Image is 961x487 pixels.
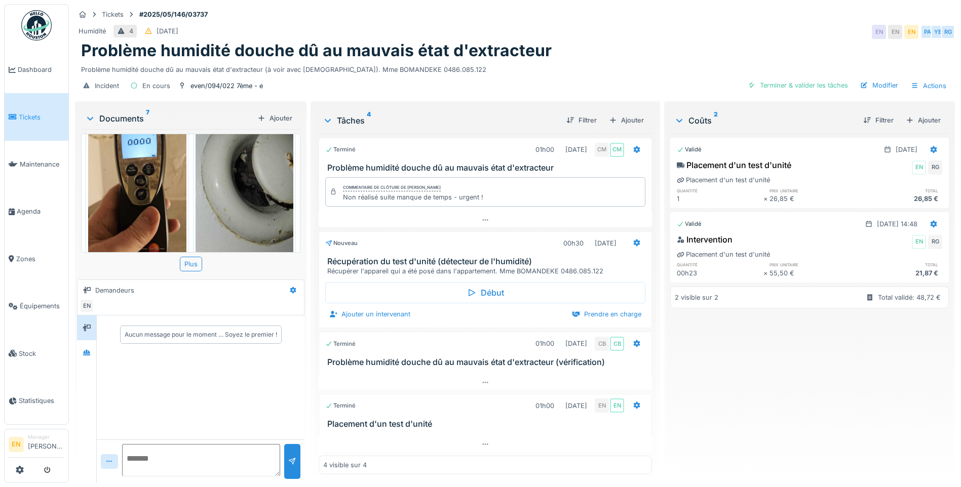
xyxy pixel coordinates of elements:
[325,340,356,348] div: Terminé
[81,61,949,74] div: Problème humidité douche dû au mauvais état d'extracteur (à voir avec [DEMOGRAPHIC_DATA]). Mme BO...
[85,112,253,125] div: Documents
[677,250,770,259] div: Placement d'un test d'unité
[856,187,942,194] h6: total
[920,25,935,39] div: PA
[196,93,294,267] img: uf1wgdddld88v7w3yu45mw3ig0tg
[142,81,170,91] div: En cours
[5,188,68,235] a: Agenda
[80,299,94,313] div: EN
[327,266,647,276] div: Récupérer l'appareil qui a été posé dans l'appartement. Mme BOMANDEKE 0486.085.122
[744,78,852,92] div: Terminer & valider les tâches
[906,78,951,93] div: Actions
[714,114,718,127] sup: 2
[677,220,702,228] div: Validé
[912,160,926,175] div: EN
[595,238,617,248] div: [DATE]
[129,26,133,36] div: 4
[941,25,955,39] div: RG
[18,65,64,74] span: Dashboard
[770,194,856,204] div: 26,85 €
[912,235,926,249] div: EN
[568,307,645,321] div: Prendre en charge
[856,78,902,92] div: Modifier
[79,26,106,36] div: Humidité
[763,194,770,204] div: ×
[677,145,702,154] div: Validé
[562,113,601,127] div: Filtrer
[535,145,554,154] div: 01h00
[888,25,902,39] div: EN
[157,26,178,36] div: [DATE]
[95,81,119,91] div: Incident
[677,159,791,171] div: Placement d'un test d'unité
[146,112,149,125] sup: 7
[325,307,414,321] div: Ajouter un intervenant
[323,114,558,127] div: Tâches
[872,25,886,39] div: EN
[896,145,917,154] div: [DATE]
[565,145,587,154] div: [DATE]
[327,419,647,429] h3: Placement d'un test d'unité
[677,268,763,278] div: 00h23
[5,330,68,377] a: Stock
[325,239,358,248] div: Nouveau
[325,282,645,303] div: Début
[565,401,587,411] div: [DATE]
[81,41,552,60] h1: Problème humidité douche dû au mauvais état d'extracteur
[674,114,855,127] div: Coûts
[180,257,202,271] div: Plus
[565,339,587,348] div: [DATE]
[21,10,52,40] img: Badge_color-CXgf-gQk.svg
[16,254,64,264] span: Zones
[763,268,770,278] div: ×
[595,143,609,157] div: CM
[675,293,718,302] div: 2 visible sur 2
[595,398,609,413] div: EN
[677,261,763,268] h6: quantité
[9,437,24,452] li: EN
[253,111,296,125] div: Ajouter
[856,268,942,278] div: 21,87 €
[595,337,609,351] div: CB
[20,301,64,311] span: Équipements
[95,286,134,295] div: Demandeurs
[677,194,763,204] div: 1
[19,396,64,405] span: Statistiques
[325,145,356,154] div: Terminé
[190,81,263,91] div: even/094/022 7ème - e
[5,93,68,140] a: Tickets
[19,349,64,358] span: Stock
[770,268,856,278] div: 55,50 €
[327,357,647,367] h3: Problème humidité douche dû au mauvais état d'extracteur (vérification)
[605,113,648,127] div: Ajouter
[327,257,647,266] h3: Récupération du test d'unité (détecteur de l'humidité)
[770,187,856,194] h6: prix unitaire
[17,207,64,216] span: Agenda
[5,46,68,93] a: Dashboard
[535,339,554,348] div: 01h00
[88,93,186,267] img: n1a95nm30opv5cygkov2muyidzoz
[20,159,64,169] span: Maintenance
[677,233,733,246] div: Intervention
[563,238,584,248] div: 00h30
[102,10,124,19] div: Tickets
[367,114,371,127] sup: 4
[859,113,898,127] div: Filtrer
[610,143,624,157] div: CM
[325,401,356,410] div: Terminé
[9,433,64,458] a: EN Manager[PERSON_NAME]
[327,163,647,173] h3: Problème humidité douche dû au mauvais état d'extracteur
[677,175,770,185] div: Placement d'un test d'unité
[5,282,68,330] a: Équipements
[19,112,64,122] span: Tickets
[610,337,624,351] div: CB
[125,330,277,339] div: Aucun message pour le moment … Soyez le premier !
[877,219,917,229] div: [DATE] 14:48
[902,113,945,127] div: Ajouter
[770,261,856,268] h6: prix unitaire
[677,187,763,194] h6: quantité
[928,235,942,249] div: RG
[135,10,212,19] strong: #2025/05/146/03737
[928,160,942,175] div: RG
[323,460,367,470] div: 4 visible sur 4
